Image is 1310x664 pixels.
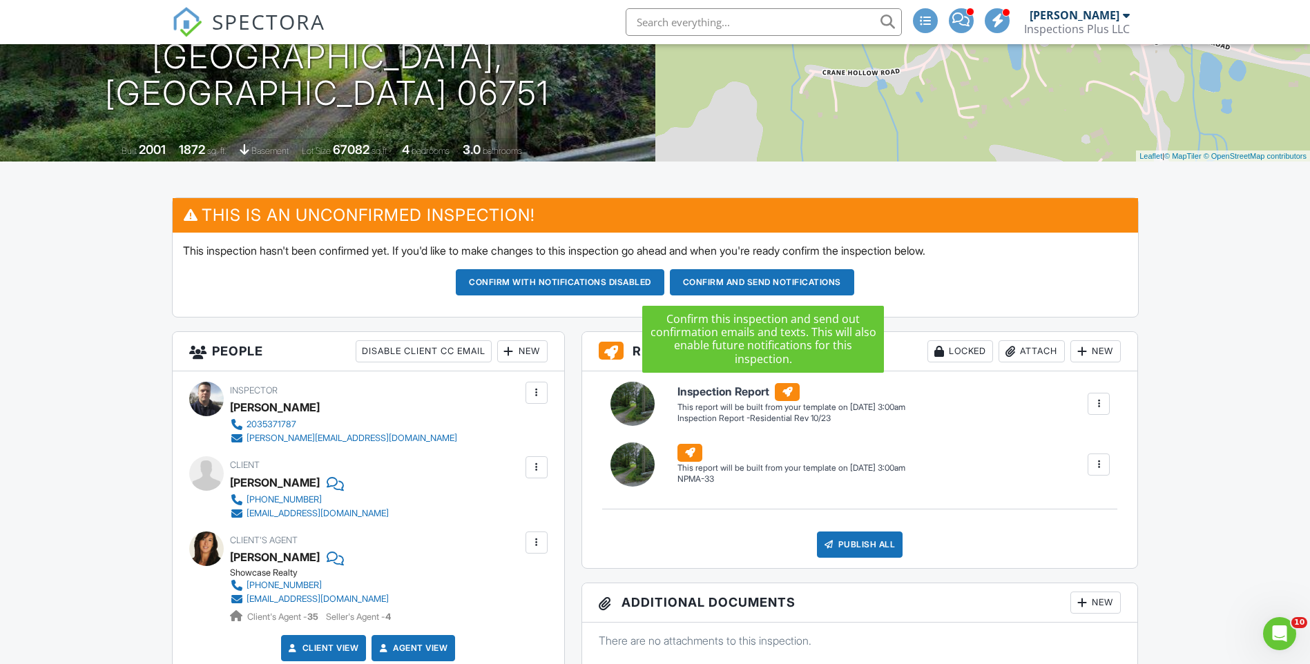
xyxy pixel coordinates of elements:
[286,641,359,655] a: Client View
[230,547,320,567] a: [PERSON_NAME]
[372,146,389,156] span: sq.ft.
[1070,592,1121,614] div: New
[22,2,633,111] h1: [STREET_ADDRESS] [GEOGRAPHIC_DATA], [GEOGRAPHIC_DATA] 06751
[677,402,905,413] div: This report will be built from your template on [DATE] 3:00am
[677,383,905,401] h6: Inspection Report
[230,567,400,578] div: Showcase Realty
[230,592,389,606] a: [EMAIL_ADDRESS][DOMAIN_NAME]
[817,531,903,558] div: Publish All
[173,198,1138,232] h3: This is an Unconfirmed Inspection!
[247,433,457,444] div: [PERSON_NAME][EMAIL_ADDRESS][DOMAIN_NAME]
[670,269,854,295] button: Confirm and send notifications
[402,142,410,157] div: 4
[412,146,450,156] span: bedrooms
[1136,150,1310,162] div: |
[247,594,389,605] div: [EMAIL_ADDRESS][DOMAIN_NAME]
[626,8,902,36] input: Search everything...
[677,473,905,485] div: NPMA-33
[139,142,166,157] div: 2001
[183,243,1128,258] p: This inspection hasn't been confirmed yet. If you'd like to make changes to this inspection go ah...
[999,340,1065,362] div: Attach
[247,508,389,519] div: [EMAIL_ADDRESS][DOMAIN_NAME]
[1204,152,1307,160] a: © OpenStreetMap contributors
[173,332,564,371] h3: People
[497,340,548,362] div: New
[230,472,320,493] div: [PERSON_NAME]
[247,612,320,622] span: Client's Agent -
[251,146,289,156] span: basement
[247,580,322,591] div: [PHONE_NUMBER]
[230,493,389,507] a: [PHONE_NUMBER]
[302,146,331,156] span: Lot Size
[230,507,389,520] a: [EMAIL_ADDRESS][DOMAIN_NAME]
[230,385,278,396] span: Inspector
[1024,22,1130,36] div: Inspections Plus LLC
[230,397,320,418] div: [PERSON_NAME]
[356,340,492,362] div: Disable Client CC Email
[456,269,664,295] button: Confirm with notifications disabled
[1070,340,1121,362] div: New
[1164,152,1202,160] a: © MapTiler
[212,7,325,36] span: SPECTORA
[463,142,481,157] div: 3.0
[1291,617,1307,628] span: 10
[1263,617,1296,650] iframe: Intercom live chat
[599,633,1121,648] p: There are no attachments to this inspection.
[677,462,905,473] div: This report will be built from your template on [DATE] 3:00am
[385,612,391,622] strong: 4
[483,146,522,156] span: bathrooms
[677,413,905,424] div: Inspection Report -Residential Rev 10/23
[307,612,318,622] strong: 35
[326,612,391,622] span: Seller's Agent -
[376,641,447,655] a: Agent View
[230,418,457,431] a: 2035371787
[230,535,298,545] span: Client's Agent
[333,142,369,157] div: 67082
[122,146,137,156] span: Built
[230,578,389,592] a: [PHONE_NUMBER]
[179,142,205,157] div: 1872
[207,146,227,156] span: sq. ft.
[172,19,325,48] a: SPECTORA
[927,340,993,362] div: Locked
[582,583,1138,623] h3: Additional Documents
[172,7,202,37] img: The Best Home Inspection Software - Spectora
[582,332,1138,371] h3: Reports
[230,460,260,470] span: Client
[247,419,296,430] div: 2035371787
[1030,8,1119,22] div: [PERSON_NAME]
[247,494,322,505] div: [PHONE_NUMBER]
[230,431,457,445] a: [PERSON_NAME][EMAIL_ADDRESS][DOMAIN_NAME]
[1139,152,1162,160] a: Leaflet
